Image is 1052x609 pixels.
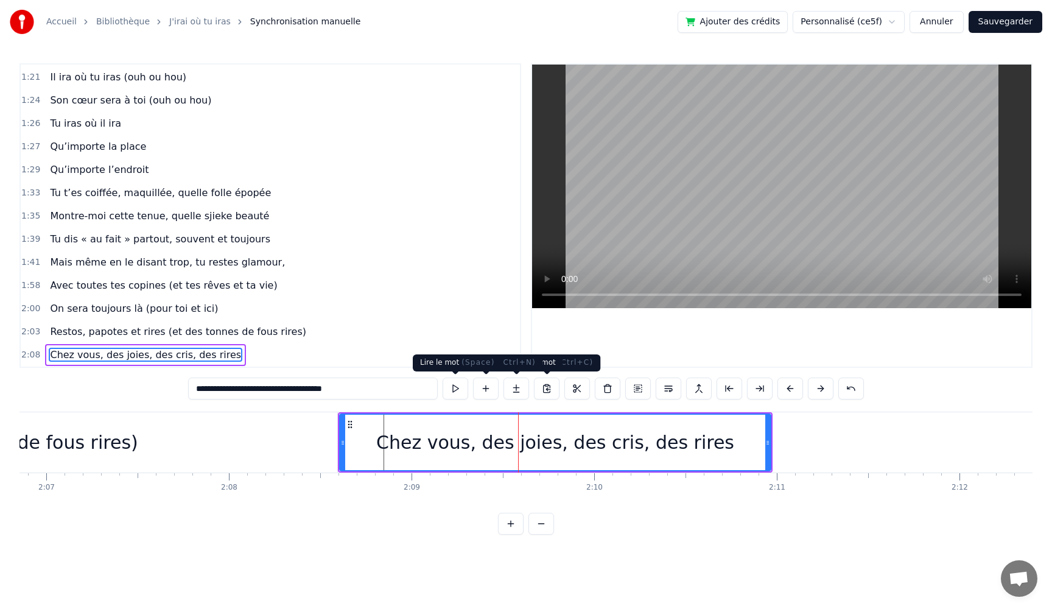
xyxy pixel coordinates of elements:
[21,349,40,361] span: 2:08
[769,483,785,493] div: 2:11
[96,16,150,28] a: Bibliothèque
[10,10,34,34] img: youka
[376,429,734,456] div: Chez vous, des joies, des cris, des rires
[21,94,40,107] span: 1:24
[1001,560,1037,597] a: Ouvrir le chat
[38,483,55,493] div: 2:07
[46,16,360,28] nav: breadcrumb
[21,256,40,269] span: 1:41
[250,16,361,28] span: Synchronisation manuelle
[21,303,40,315] span: 2:00
[221,483,237,493] div: 2:08
[952,483,968,493] div: 2:12
[499,354,601,371] div: Copier le mot
[49,325,307,339] span: Restos, papotes et rires (et des tonnes de fous rires)
[678,11,788,33] button: Ajouter des crédits
[49,186,272,200] span: Tu t’es coiffée, maquillée, quelle folle épopée
[49,301,219,315] span: On sera toujours là (pour toi et ici)
[586,483,603,493] div: 2:10
[21,233,40,245] span: 1:39
[49,93,212,107] span: Son cœur sera à toi (ouh ou hou)
[49,139,147,153] span: Qu’importe la place
[21,280,40,292] span: 1:58
[49,209,270,223] span: Montre-moi cette tenue, quelle sjieke beauté
[21,71,40,83] span: 1:21
[461,358,494,367] span: ( Space )
[21,164,40,176] span: 1:29
[969,11,1042,33] button: Sauvegarder
[21,210,40,222] span: 1:35
[49,278,278,292] span: Avec toutes tes copines (et tes rêves et ta vie)
[435,354,543,371] div: Ajouter un mot
[910,11,963,33] button: Annuler
[474,354,563,371] div: Ajouter un Sous-mot
[49,255,286,269] span: Mais même en le disant trop, tu restes glamour,
[46,16,77,28] a: Accueil
[21,326,40,338] span: 2:03
[558,358,594,367] span: ( Ctrl+C )
[413,354,502,371] div: Lire le mot
[500,358,536,367] span: ( Ctrl+N )
[49,348,242,362] span: Chez vous, des joies, des cris, des rires
[21,118,40,130] span: 1:26
[49,232,272,246] span: Tu dis « au fait » partout, souvent et toujours
[404,483,420,493] div: 2:09
[21,141,40,153] span: 1:27
[21,187,40,199] span: 1:33
[49,116,122,130] span: Tu iras où il ira
[49,70,188,84] span: Il ira où tu iras (ouh ou hou)
[49,163,150,177] span: Qu’importe l’endroit
[169,16,231,28] a: J'irai où tu iras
